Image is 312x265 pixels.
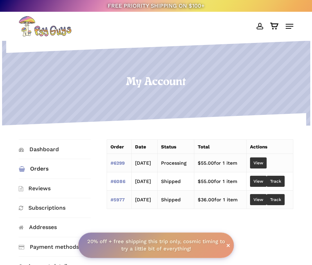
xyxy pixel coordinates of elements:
td: Shipped [157,191,194,209]
a: Reviews [19,179,91,198]
a: Track order number 5977 [267,194,285,205]
span: $ [198,197,201,202]
a: Navigation Menu [286,23,293,30]
time: [DATE] [135,160,151,166]
a: View order number 5977 [110,197,125,202]
strong: 20% off + free shipping this trip only, cosmic timing to try a little bit of everything! [87,238,225,252]
a: View order 6299 [250,157,267,168]
a: View order 6086 [250,176,267,187]
td: for 1 item [194,191,247,209]
td: Shipped [157,172,194,191]
span: Order [110,144,124,149]
a: Addresses [19,218,91,237]
span: $ [198,160,201,166]
a: View order number 6086 [110,179,125,184]
a: Cart [267,16,282,37]
span: 55.00 [198,160,214,166]
a: Orders [19,159,91,178]
td: for 1 item [194,154,247,172]
span: Status [161,144,176,149]
time: [DATE] [135,197,151,202]
td: for 1 item [194,172,247,191]
span: $ [198,179,201,184]
span: 36.00 [198,197,214,202]
td: Processing [157,154,194,172]
span: Actions [250,144,267,149]
span: Total [198,144,210,149]
a: Track order number 6086 [267,176,285,187]
img: PsyGuys [19,16,71,37]
span: × [226,241,230,248]
span: 55.00 [198,179,214,184]
a: View order 5977 [250,194,267,205]
span: Date [135,144,146,149]
a: Subscriptions [19,198,91,217]
a: Payment methods [19,237,91,256]
a: View order number 6299 [110,160,125,166]
a: Dashboard [19,140,91,159]
time: [DATE] [135,179,151,184]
